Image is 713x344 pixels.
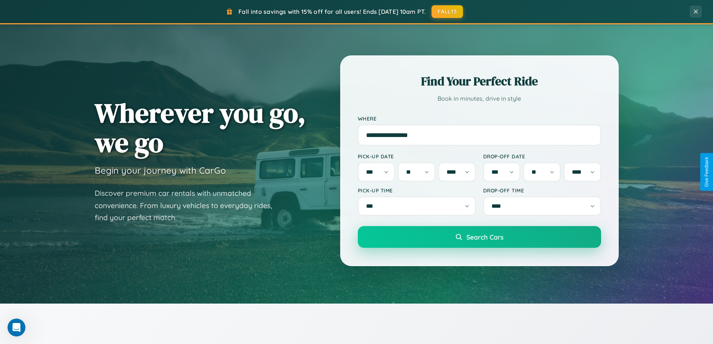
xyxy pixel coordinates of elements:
span: Search Cars [466,233,503,241]
label: Drop-off Date [483,153,601,159]
label: Drop-off Time [483,187,601,194]
button: FALL15 [432,5,463,18]
label: Where [358,115,601,122]
button: Search Cars [358,226,601,248]
h2: Find Your Perfect Ride [358,73,601,89]
p: Book in minutes, drive in style [358,93,601,104]
p: Discover premium car rentals with unmatched convenience. From luxury vehicles to everyday rides, ... [95,187,282,224]
span: Fall into savings with 15% off for all users! Ends [DATE] 10am PT. [238,8,426,15]
iframe: Intercom live chat [7,319,25,337]
h3: Begin your journey with CarGo [95,165,226,176]
div: Give Feedback [704,157,709,187]
h1: Wherever you go, we go [95,98,306,157]
label: Pick-up Time [358,187,476,194]
label: Pick-up Date [358,153,476,159]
